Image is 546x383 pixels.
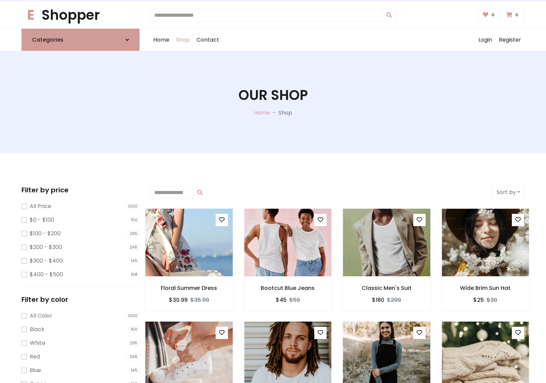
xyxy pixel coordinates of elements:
[442,285,530,291] h6: Wide Brim Sun Hat
[514,12,520,18] span: 0
[372,297,384,303] h6: $180
[387,296,401,304] del: $200
[129,271,140,278] span: 168
[21,5,40,25] span: E
[150,29,173,51] a: Home
[30,257,63,265] label: $300 - $400
[21,295,140,304] h5: Filter by color
[30,325,44,334] label: Black
[30,202,51,210] label: All Price
[254,109,270,117] a: Home
[487,296,497,304] del: $30
[190,296,209,304] del: $35.99
[478,9,501,21] a: 0
[128,353,140,360] span: 246
[21,7,140,23] h1: Shopper
[343,285,431,291] h6: Classic Men's Suit
[173,29,193,51] a: Shop
[473,297,484,303] h6: $25
[490,12,496,18] span: 0
[126,312,140,319] span: 1000
[169,297,188,303] h6: $30.99
[278,109,292,117] p: Shop
[21,186,140,194] h5: Filter by price
[30,366,41,374] label: Blue
[30,353,40,361] label: Red
[21,7,140,23] a: EShopper
[126,203,140,210] span: 1000
[193,29,222,51] a: Contact
[276,297,287,303] h6: $45
[30,230,61,238] label: $100 - $200
[129,217,140,223] span: 150
[129,326,140,333] span: 150
[244,285,332,291] h6: Bootcut Blue Jeans
[492,186,525,199] button: Sort by
[129,257,140,264] span: 145
[128,244,140,251] span: 246
[30,312,52,320] label: All Color
[30,339,45,347] label: White
[128,230,140,237] span: 295
[32,36,63,43] h6: Categories
[21,29,140,51] a: Categories
[129,367,140,374] span: 145
[30,270,63,279] label: $400 - $500
[30,243,62,251] label: $200 - $300
[475,29,495,51] a: Login
[495,29,525,51] a: Register
[239,87,308,103] h1: Our Shop
[30,216,54,224] label: $0 - $100
[502,9,525,21] a: 0
[289,296,300,304] del: $50
[145,285,233,291] h6: Floral Summer Dress
[128,340,140,347] span: 295
[270,109,278,117] p: -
